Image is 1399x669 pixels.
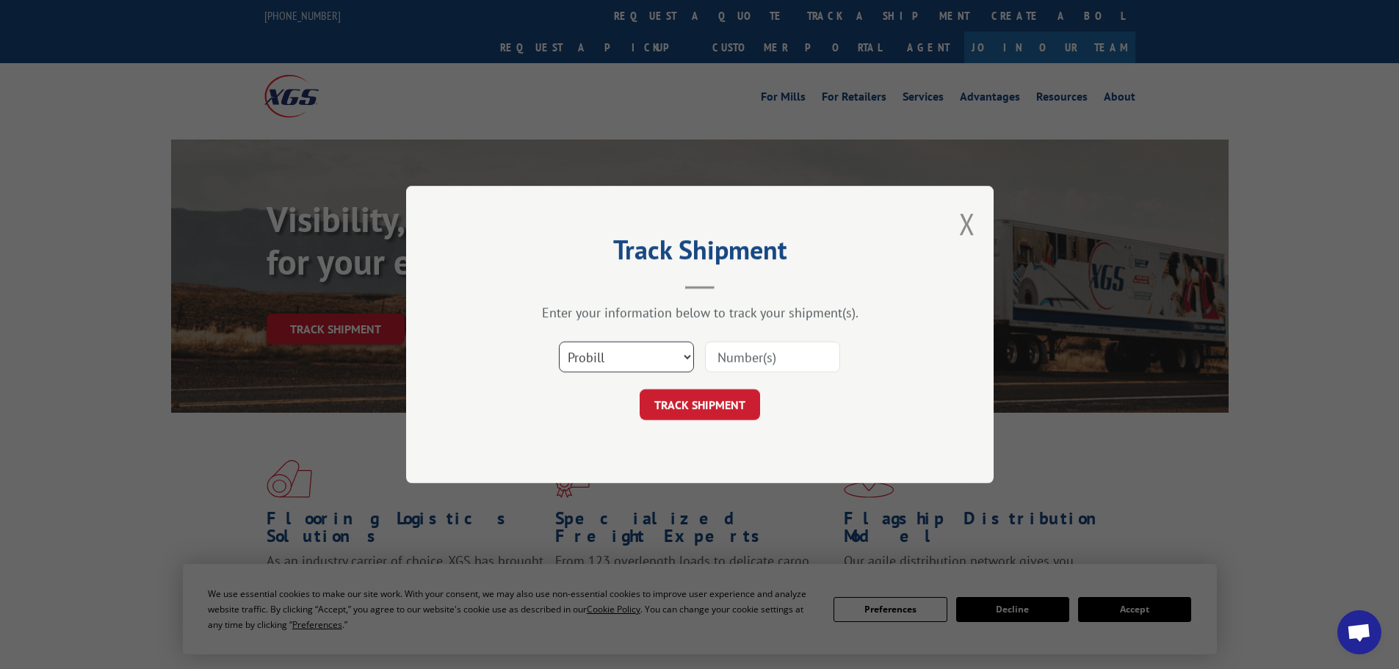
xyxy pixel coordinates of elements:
[959,204,975,243] button: Close modal
[705,341,840,372] input: Number(s)
[640,389,760,420] button: TRACK SHIPMENT
[1337,610,1381,654] a: Open chat
[480,239,920,267] h2: Track Shipment
[480,304,920,321] div: Enter your information below to track your shipment(s).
